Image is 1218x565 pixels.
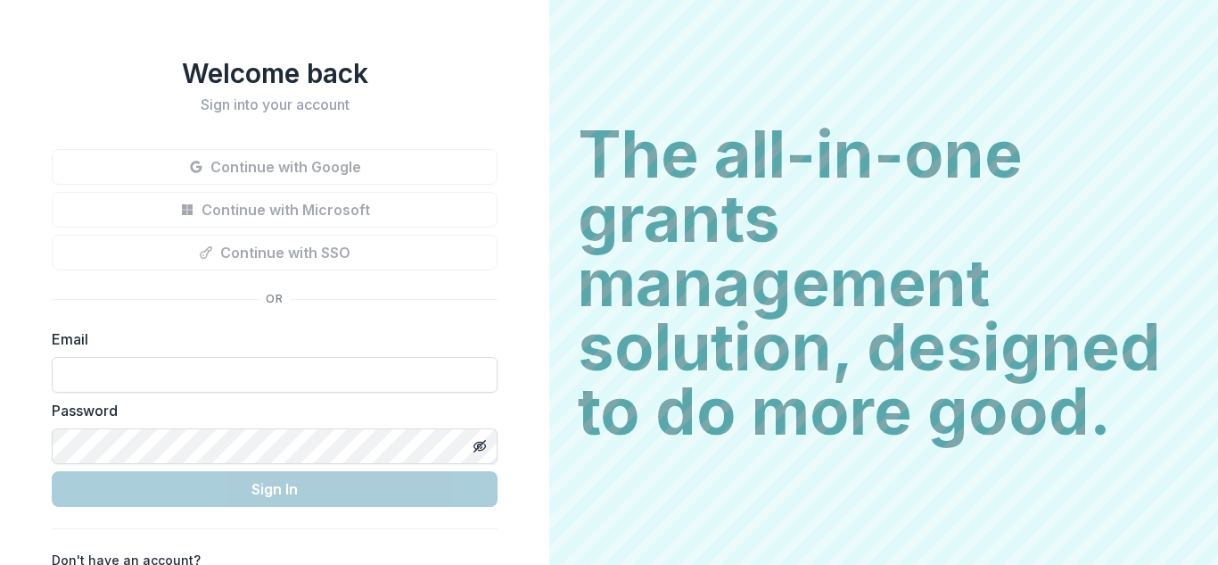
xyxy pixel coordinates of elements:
h2: Sign into your account [52,96,498,113]
button: Continue with Microsoft [52,192,498,228]
button: Continue with SSO [52,235,498,270]
button: Toggle password visibility [465,432,494,461]
button: Continue with Google [52,149,498,185]
label: Password [52,400,487,421]
h1: Welcome back [52,57,498,89]
button: Sign In [52,471,498,507]
label: Email [52,328,487,350]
